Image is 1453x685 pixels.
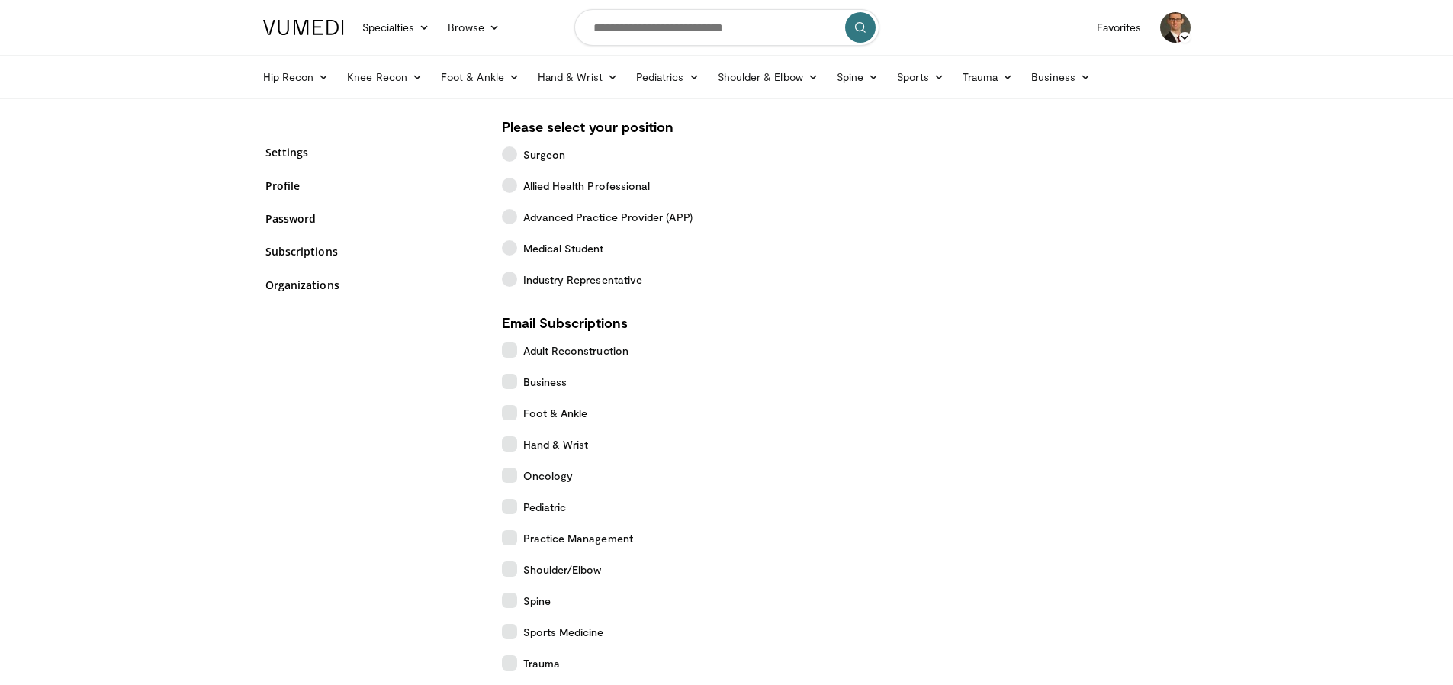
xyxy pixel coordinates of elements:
[523,436,589,452] span: Hand & Wrist
[523,530,633,546] span: Practice Management
[953,62,1023,92] a: Trauma
[523,209,693,225] span: Advanced Practice Provider (APP)
[265,178,479,194] a: Profile
[265,211,479,227] a: Password
[523,499,567,515] span: Pediatric
[432,62,529,92] a: Foot & Ankle
[502,314,628,331] strong: Email Subscriptions
[1022,62,1100,92] a: Business
[523,146,566,162] span: Surgeon
[523,593,551,609] span: Spine
[828,62,888,92] a: Spine
[523,374,567,390] span: Business
[353,12,439,43] a: Specialties
[263,20,344,35] img: VuMedi Logo
[523,624,604,640] span: Sports Medicine
[523,655,560,671] span: Trauma
[523,178,651,194] span: Allied Health Professional
[1088,12,1151,43] a: Favorites
[338,62,432,92] a: Knee Recon
[627,62,709,92] a: Pediatrics
[523,468,574,484] span: Oncology
[523,272,643,288] span: Industry Representative
[265,243,479,259] a: Subscriptions
[265,144,479,160] a: Settings
[439,12,509,43] a: Browse
[709,62,828,92] a: Shoulder & Elbow
[888,62,953,92] a: Sports
[523,405,588,421] span: Foot & Ankle
[523,240,604,256] span: Medical Student
[254,62,339,92] a: Hip Recon
[1160,12,1191,43] img: Avatar
[529,62,627,92] a: Hand & Wrist
[574,9,879,46] input: Search topics, interventions
[265,277,479,293] a: Organizations
[502,118,673,135] strong: Please select your position
[523,342,628,359] span: Adult Reconstruction
[523,561,602,577] span: Shoulder/Elbow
